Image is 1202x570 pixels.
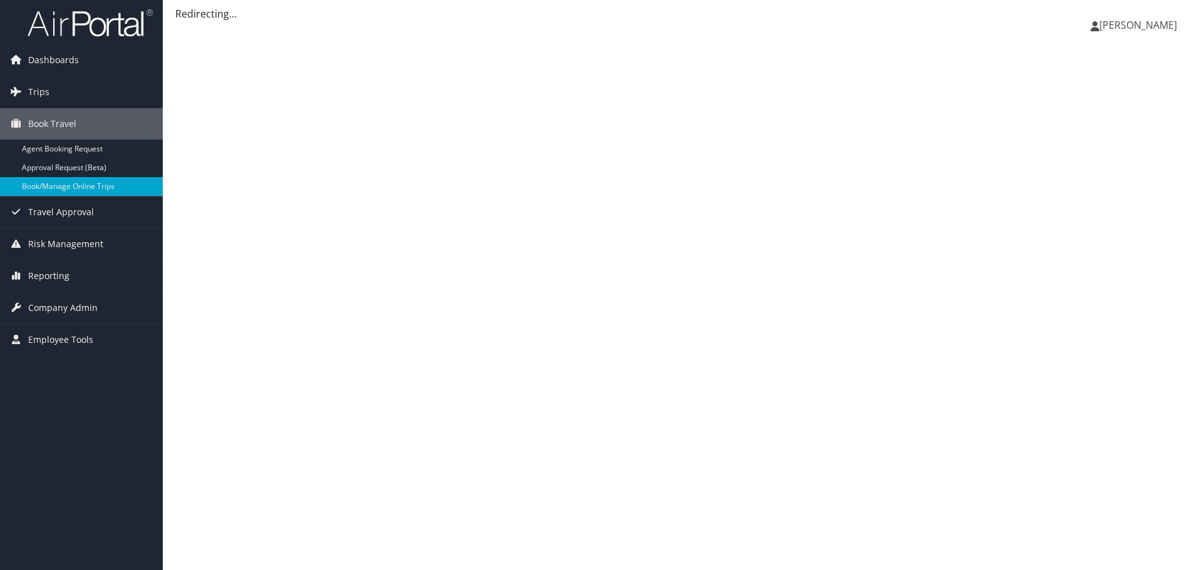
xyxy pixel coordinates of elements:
[28,260,69,292] span: Reporting
[28,8,153,38] img: airportal-logo.png
[28,324,93,355] span: Employee Tools
[1091,6,1189,44] a: [PERSON_NAME]
[28,76,49,108] span: Trips
[28,196,94,228] span: Travel Approval
[175,6,1189,21] div: Redirecting...
[1099,18,1177,32] span: [PERSON_NAME]
[28,228,103,260] span: Risk Management
[28,44,79,76] span: Dashboards
[28,292,98,323] span: Company Admin
[28,108,76,140] span: Book Travel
